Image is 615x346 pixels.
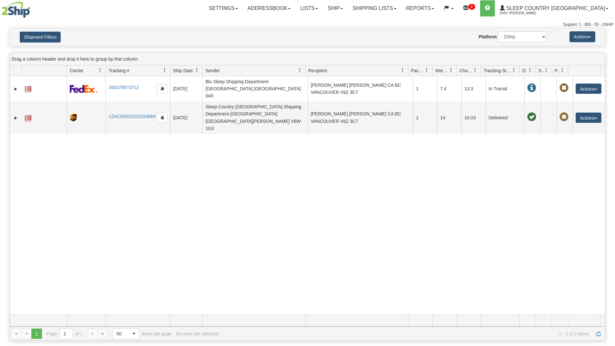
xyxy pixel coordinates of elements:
[70,85,98,93] img: 2 - FedEx Express®
[323,0,348,16] a: Ship
[600,140,614,206] iframe: chat widget
[243,0,296,16] a: Addressbook
[559,84,569,93] span: Pickup Not Assigned
[484,67,512,74] span: Tracking Status
[569,31,595,42] button: Actions
[500,10,548,16] span: 2044 / [PERSON_NAME]
[421,65,432,76] a: Packages filter column settings
[461,101,486,134] td: 10.03
[95,65,106,76] a: Carrier filter column settings
[308,76,413,101] td: [PERSON_NAME] [PERSON_NAME] CA BC VANCOUVER V6Z 3C7
[593,329,604,339] a: Refresh
[413,101,437,134] td: 1
[10,53,605,65] div: grid grouping header
[522,67,528,74] span: Delivery Status
[468,4,475,10] sup: 2
[459,67,473,74] span: Charge
[576,84,601,94] button: Actions
[458,0,480,16] a: 2
[20,32,61,43] button: Shipment Filters
[308,101,413,134] td: [PERSON_NAME] [PERSON_NAME] CA BC VANCOUVER V6Z 3C7
[495,0,613,16] a: Sleep Country [GEOGRAPHIC_DATA] 2044 / [PERSON_NAME]
[527,113,536,122] span: On time
[170,76,202,101] td: [DATE]
[478,34,497,40] label: Platform
[205,67,220,74] span: Sender
[2,22,613,27] div: Support: 1 - 855 - 55 - 2SHIP
[129,329,139,339] span: select
[294,65,305,76] a: Sender filter column settings
[541,65,552,76] a: Shipment Issues filter column settings
[527,84,536,93] span: In Transit
[31,329,42,339] span: Page 1
[173,67,193,74] span: Ship Date
[112,328,172,339] span: items per page
[508,65,519,76] a: Tracking Status filter column settings
[223,331,589,336] span: 1 - 2 of 2 items
[538,67,544,74] span: Shipment Issues
[461,76,486,101] td: 13.3
[112,328,139,339] span: Page sizes drop down
[204,0,243,16] a: Settings
[170,101,202,134] td: [DATE]
[13,115,19,121] a: Expand
[191,65,202,76] a: Ship Date filter column settings
[435,67,449,74] span: Weight
[108,85,138,90] a: 392079573712
[411,67,425,74] span: Packages
[308,67,327,74] span: Recipient
[60,329,73,339] input: Page 1
[46,328,83,339] span: Page of 1
[413,76,437,101] td: 1
[486,76,524,101] td: In Transit
[525,65,536,76] a: Delivery Status filter column settings
[348,0,401,16] a: Shipping lists
[70,114,77,122] img: 8 - UPS
[157,84,168,94] button: Copy to clipboard
[25,112,31,123] a: Label
[437,76,461,101] td: 7.4
[437,101,461,134] td: 14
[559,113,569,122] span: Pickup Not Assigned
[397,65,408,76] a: Recipient filter column settings
[13,86,19,92] a: Expand
[25,83,31,94] a: Label
[108,114,155,119] a: 1ZAC90932022033689
[446,65,456,76] a: Weight filter column settings
[401,0,439,16] a: Reports
[295,0,323,16] a: Lists
[159,65,170,76] a: Tracking # filter column settings
[117,331,125,337] span: 50
[70,67,84,74] span: Carrier
[505,5,605,11] span: Sleep Country [GEOGRAPHIC_DATA]
[176,331,219,336] div: No rows are selected
[2,2,30,18] img: logo2044.jpg
[108,67,129,74] span: Tracking #
[486,101,524,134] td: Delivered
[557,65,568,76] a: Pickup Status filter column settings
[470,65,481,76] a: Charge filter column settings
[202,76,308,101] td: Blu Sleep Shipping Department [GEOGRAPHIC_DATA] [GEOGRAPHIC_DATA] 0A5
[157,113,168,123] button: Copy to clipboard
[202,101,308,134] td: Sleep Country [GEOGRAPHIC_DATA] Shipping Department [GEOGRAPHIC_DATA] [GEOGRAPHIC_DATA][PERSON_NA...
[555,67,560,74] span: Pickup Status
[576,113,601,123] button: Actions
